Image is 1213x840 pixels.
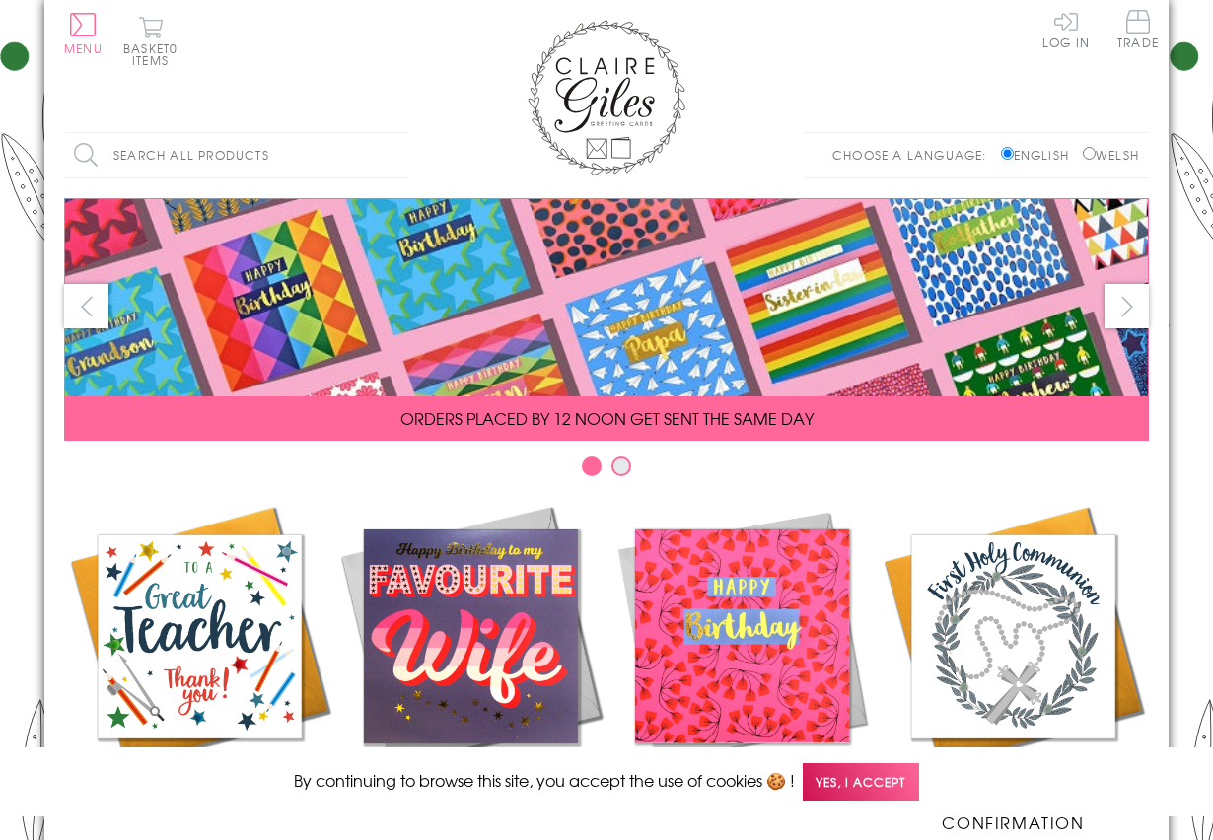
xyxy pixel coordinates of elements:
[64,13,103,54] button: Menu
[1083,147,1096,160] input: Welsh
[132,39,178,69] span: 0 items
[832,146,997,164] p: Choose a language:
[1001,146,1079,164] label: English
[64,455,1149,486] div: Carousel Pagination
[335,501,606,810] a: New Releases
[390,133,409,177] input: Search
[1117,10,1159,48] span: Trade
[582,456,602,476] button: Carousel Page 1 (Current Slide)
[64,501,335,810] a: Academic
[878,501,1149,834] a: Communion and Confirmation
[528,20,685,175] img: Claire Giles Greetings Cards
[400,406,814,430] span: ORDERS PLACED BY 12 NOON GET SENT THE SAME DAY
[611,456,631,476] button: Carousel Page 2
[1105,284,1149,328] button: next
[123,16,178,66] button: Basket0 items
[1083,146,1139,164] label: Welsh
[64,133,409,177] input: Search all products
[64,39,103,57] span: Menu
[64,284,108,328] button: prev
[606,501,878,810] a: Birthdays
[803,763,919,802] span: Yes, I accept
[1042,10,1090,48] a: Log In
[1117,10,1159,52] a: Trade
[1001,147,1014,160] input: English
